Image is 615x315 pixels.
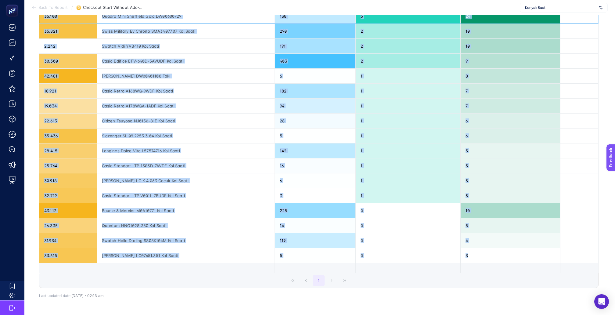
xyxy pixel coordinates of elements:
[97,173,275,188] div: [PERSON_NAME] LC.K.4.063 Çocuk Kol Saati
[97,69,275,83] div: [PERSON_NAME] DW00401108 Takı
[356,143,460,158] div: 1
[97,84,275,98] div: Casio Retro A168WG-9WDF Kol Saati
[275,158,355,173] div: 16
[461,173,560,188] div: 5
[461,99,560,113] div: 7
[39,114,97,128] div: 22.613
[313,275,325,286] button: 1
[275,188,355,203] div: 3
[97,203,275,218] div: Baume & Mercier M0A10771 Kol Saati
[356,158,460,173] div: 1
[39,24,97,38] div: 35.821
[275,129,355,143] div: 5
[356,248,460,263] div: 0
[39,84,97,98] div: 18.921
[39,158,97,173] div: 25.764
[97,99,275,113] div: Casio Retro A178WGA-1ADF Kol Saati
[356,84,460,98] div: 1
[39,233,97,248] div: 31.934
[275,248,355,263] div: 5
[461,248,560,263] div: 3
[461,188,560,203] div: 5
[83,5,144,10] span: Checkout Start Without Add‑to‑Cart
[461,143,560,158] div: 5
[97,54,275,68] div: Casio Edifice EFV-640D-5AVUDF Kol Saati
[275,203,355,218] div: 228
[275,24,355,38] div: 290
[461,114,560,128] div: 6
[275,54,355,68] div: 403
[39,293,71,298] span: Last updated date:
[461,54,560,68] div: 9
[97,114,275,128] div: Citizen Tsuyosa NJ0150-81E Kol Saati
[39,39,97,53] div: 2.242
[461,9,560,24] div: 24
[461,218,560,233] div: 5
[39,54,97,68] div: 30.300
[97,158,275,173] div: Casio Standart LTP-1303D-7AVDF Kol Saati
[97,129,275,143] div: Slazenger SL.09.2253.3.04 Kol Saati
[39,173,97,188] div: 30.918
[356,218,460,233] div: 0
[356,99,460,113] div: 1
[39,69,97,83] div: 42.481
[39,9,97,24] div: 35.100
[461,24,560,38] div: 10
[356,233,460,248] div: 0
[97,9,275,24] div: Quadro Mini Sheffield Gold DW00600729
[275,218,355,233] div: 14
[38,5,68,10] span: Back To Report
[39,143,97,158] div: 28.415
[97,233,275,248] div: Swatch Hello Darling SS08K104M Kol Saati
[39,99,97,113] div: 19.034
[275,69,355,83] div: 6
[356,129,460,143] div: 1
[71,5,73,10] span: /
[461,39,560,53] div: 10
[97,188,275,203] div: Casio Standart LTP-V001L-7BUDF Kol Saati
[356,114,460,128] div: 1
[39,188,97,203] div: 32.719
[461,233,560,248] div: 4
[356,173,460,188] div: 1
[275,143,355,158] div: 142
[275,9,355,24] div: 138
[594,294,609,309] div: Open Intercom Messenger
[275,84,355,98] div: 182
[599,5,602,11] img: svg%3e
[97,248,275,263] div: [PERSON_NAME] LC07651.351 Kol Saati
[461,69,560,83] div: 8
[275,114,355,128] div: 28
[97,39,275,53] div: Swatch Vidi YVB410 Kol Saati
[356,9,460,24] div: 5
[71,293,103,298] span: [DATE]・02:13 am
[275,173,355,188] div: 6
[39,203,97,218] div: 43.112
[461,129,560,143] div: 6
[97,218,275,233] div: Quantum HNG1028.350 Kol Saati
[275,39,355,53] div: 191
[39,248,97,263] div: 33.615
[356,203,460,218] div: 0
[275,233,355,248] div: 119
[461,84,560,98] div: 7
[461,158,560,173] div: 5
[356,188,460,203] div: 1
[461,203,560,218] div: 10
[525,5,596,10] span: Konyalı Saat
[275,99,355,113] div: 94
[4,2,23,7] span: Feedback
[97,143,275,158] div: Longines Dolce Vita L57574716 Kol Saati
[356,69,460,83] div: 1
[356,39,460,53] div: 2
[97,24,275,38] div: Swiss Military By Chrono SMA34077.07 Kol Saati
[39,129,97,143] div: 35.436
[39,218,97,233] div: 26.335
[356,54,460,68] div: 2
[356,24,460,38] div: 2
